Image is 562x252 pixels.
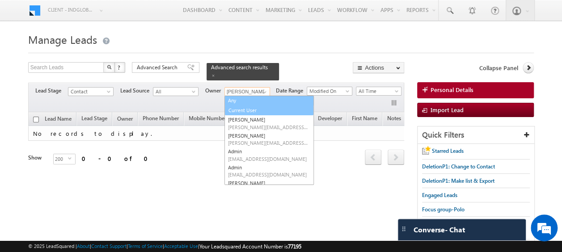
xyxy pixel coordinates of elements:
[35,87,68,95] span: Lead Stage
[77,243,90,249] a: About
[68,88,111,96] span: Contact
[432,147,464,154] span: Starred Leads
[224,96,314,106] a: Any
[431,86,473,94] span: Personal Details
[81,115,107,122] span: Lead Stage
[184,113,231,125] a: Mobile Number
[189,115,226,122] span: Mobile Number
[82,153,153,164] div: 0 - 0 of 0
[205,87,224,95] span: Owner
[117,115,133,122] span: Owner
[225,163,313,179] a: Admin
[54,154,68,164] span: 200
[479,64,518,72] span: Collapse Panel
[91,243,127,249] a: Contact Support
[356,87,401,96] a: All Time
[388,150,404,165] span: next
[114,62,125,73] button: ?
[228,171,308,178] span: [EMAIL_ADDRESS][DOMAIN_NAME]
[422,177,494,184] span: DeletionP1: Make list & Export
[422,192,457,198] span: Engaged Leads
[400,225,407,232] img: carter-drag
[225,179,313,195] a: [PERSON_NAME]
[352,115,377,122] span: First Name
[422,206,465,213] span: Focus group-Polo
[137,63,180,71] span: Advanced Search
[147,4,168,26] div: Minimize live chat window
[347,113,382,125] a: First Name
[153,88,196,96] span: All
[383,113,406,125] a: Notes
[307,87,352,96] a: Modified On
[118,63,122,71] span: ?
[12,83,163,186] textarea: Type your message and hit 'Enter'
[276,87,307,95] span: Date Range
[28,242,301,251] span: © 2025 LeadSquared | | | | |
[122,193,162,205] em: Start Chat
[353,62,404,73] button: Actions
[143,115,179,122] span: Phone Number
[128,243,163,249] a: Terms of Service
[225,147,313,163] a: Admin
[258,88,269,97] a: Show All Items
[417,82,534,98] a: Personal Details
[68,156,75,160] span: select
[313,113,346,125] a: Developer
[356,87,399,95] span: All Time
[153,87,199,96] a: All
[224,87,270,96] input: Type to Search
[46,47,150,59] div: Chat with us now
[120,87,153,95] span: Lead Source
[28,126,438,141] td: No records to display.
[365,150,381,165] span: prev
[68,87,114,96] a: Contact
[431,106,464,113] span: Import Lead
[164,243,198,249] a: Acceptable Use
[307,87,350,95] span: Modified On
[228,139,308,146] span: [PERSON_NAME][EMAIL_ADDRESS][DOMAIN_NAME]
[48,5,95,14] span: Client - indglobal2 (77195)
[228,155,308,162] span: [EMAIL_ADDRESS][DOMAIN_NAME]
[77,113,112,125] a: Lead Stage
[225,115,313,131] a: [PERSON_NAME]
[418,126,534,144] div: Quick Filters
[107,65,111,69] img: Search
[15,47,38,59] img: d_60004797649_company_0_60004797649
[365,151,381,165] a: prev
[33,117,39,122] input: Check all records
[40,114,76,126] a: Lead Name
[388,151,404,165] a: next
[225,105,313,116] a: Current User
[318,115,342,122] span: Developer
[422,163,495,170] span: DeletionP1: Change to Contact
[225,131,313,147] a: [PERSON_NAME]
[414,226,465,234] span: Converse - Chat
[199,243,301,250] span: Your Leadsquared Account Number is
[228,124,308,130] span: [PERSON_NAME][EMAIL_ADDRESS][DOMAIN_NAME]
[28,154,46,162] div: Show
[28,32,97,46] span: Manage Leads
[138,113,183,125] a: Phone Number
[288,243,301,250] span: 77195
[211,64,268,71] span: Advanced search results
